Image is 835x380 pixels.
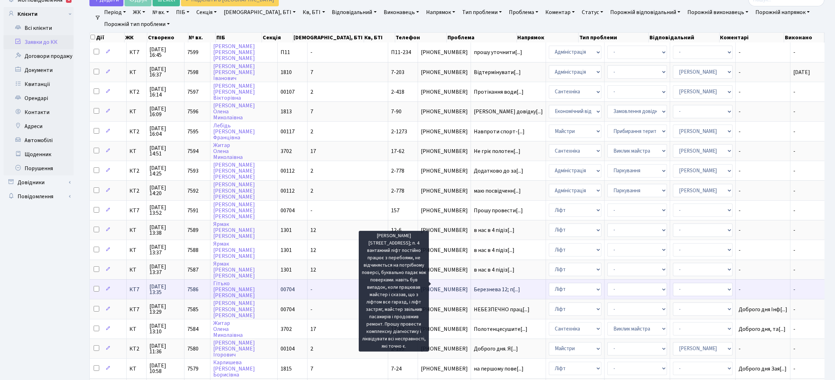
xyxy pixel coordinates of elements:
[213,82,255,102] a: [PERSON_NAME][PERSON_NAME]Вікторівна
[149,304,181,315] span: [DATE] 13:29
[281,167,295,175] span: 00112
[281,48,290,56] span: П11
[129,129,143,134] span: КТ2
[310,187,313,195] span: 2
[739,365,787,373] span: Доброго дня Зая[...]
[173,6,192,18] a: ПІБ
[739,49,787,55] span: -
[213,339,255,359] a: [PERSON_NAME][PERSON_NAME]Ігорович
[281,286,295,293] span: 00704
[187,286,198,293] span: 7586
[129,366,143,372] span: КТ
[149,106,181,117] span: [DATE] 16:09
[310,226,316,234] span: 12
[391,167,404,175] span: 2-778
[4,21,74,35] a: Всі клієнти
[506,6,541,18] a: Проблема
[391,128,407,135] span: 2-1273
[149,244,181,255] span: [DATE] 13:37
[391,48,411,56] span: П11-234
[129,69,143,75] span: КТ
[90,33,124,42] th: Дії
[793,286,795,293] span: -
[149,343,181,354] span: [DATE] 11:36
[739,129,787,134] span: -
[213,300,255,319] a: [PERSON_NAME][PERSON_NAME][PERSON_NAME]
[391,108,402,115] span: 7-90
[381,6,422,18] a: Виконавець
[187,266,198,274] span: 7587
[4,161,74,175] a: Порушення
[793,48,795,56] span: -
[101,18,173,30] a: Порожній тип проблеми
[793,108,795,115] span: -
[187,246,198,254] span: 7588
[187,325,198,333] span: 7584
[310,365,313,373] span: 7
[421,69,468,75] span: [PHONE_NUMBER]
[130,6,148,18] a: ЖК
[310,108,313,115] span: 7
[213,161,255,181] a: [PERSON_NAME][PERSON_NAME][PERSON_NAME]
[4,133,74,147] a: Автомобілі
[187,187,198,195] span: 7592
[421,326,468,332] span: [PHONE_NUMBER]
[421,49,468,55] span: [PHONE_NUMBER]
[281,266,292,274] span: 1301
[310,88,313,96] span: 2
[793,88,795,96] span: -
[147,33,188,42] th: Створено
[281,226,292,234] span: 1301
[149,145,181,156] span: [DATE] 14:51
[129,188,143,194] span: КТ2
[739,208,787,213] span: -
[474,266,514,274] span: в нас в 4 підіз[...]
[421,109,468,114] span: [PHONE_NUMBER]
[4,7,74,21] a: Клієнти
[310,266,316,274] span: 12
[793,325,795,333] span: -
[187,345,198,353] span: 7580
[310,286,312,293] span: -
[474,226,514,234] span: в нас в 4 підіз[...]
[149,205,181,216] span: [DATE] 13:52
[187,48,198,56] span: 7599
[474,306,530,313] span: НЕБЕЗПЕЧНО прац[...]
[793,68,810,76] span: [DATE]
[474,345,518,353] span: Доброго дня. Я[...]
[4,189,74,204] a: Повідомлення
[187,147,198,155] span: 7594
[391,207,399,214] span: 157
[281,325,292,333] span: 3702
[187,306,198,313] span: 7585
[739,227,787,233] span: -
[329,6,379,18] a: Відповідальний
[149,225,181,236] span: [DATE] 13:38
[421,307,468,312] span: [PHONE_NUMBER]
[281,108,292,115] span: 1813
[281,88,295,96] span: 00107
[310,48,312,56] span: -
[187,207,198,214] span: 7591
[213,201,255,220] a: [PERSON_NAME][PERSON_NAME][PERSON_NAME]
[739,247,787,253] span: -
[281,306,295,313] span: 00704
[739,325,786,333] span: Доброго дня, та[...]
[793,128,795,135] span: -
[474,128,525,135] span: Навпроти спорт-[...]
[281,345,295,353] span: 00104
[129,208,143,213] span: КТ7
[281,187,295,195] span: 00112
[474,246,514,254] span: в нас в 4 підіз[...]
[310,207,312,214] span: -
[421,168,468,174] span: [PHONE_NUMBER]
[149,165,181,176] span: [DATE] 14:25
[187,108,198,115] span: 7596
[149,323,181,334] span: [DATE] 13:10
[149,363,181,374] span: [DATE] 10:58
[421,287,468,292] span: [PHONE_NUMBER]
[391,226,402,234] span: 12-6
[474,48,522,56] span: прошу уточнити[...]
[187,226,198,234] span: 7589
[391,147,404,155] span: 17-62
